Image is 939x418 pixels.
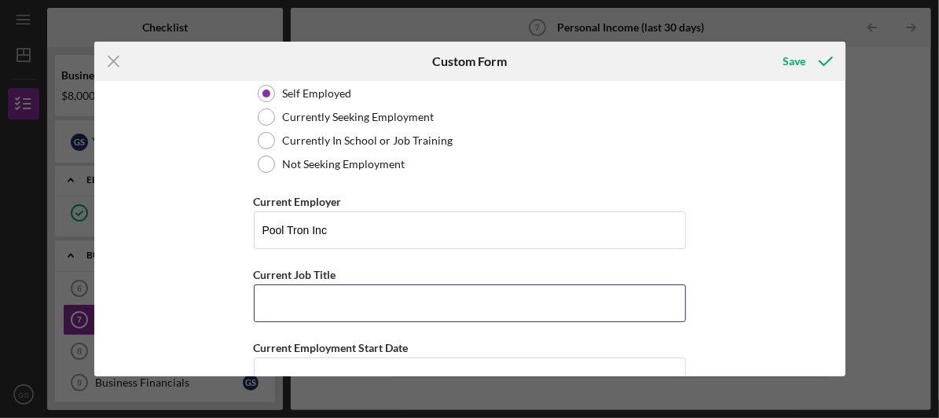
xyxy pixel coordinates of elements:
[283,134,453,147] label: Currently In School or Job Training
[768,46,845,77] button: Save
[254,268,336,281] label: Current Job Title
[283,158,405,170] label: Not Seeking Employment
[283,87,352,100] label: Self Employed
[783,46,806,77] div: Save
[254,195,342,208] label: Current Employer
[254,341,409,354] label: Current Employment Start Date
[283,111,435,123] label: Currently Seeking Employment
[432,54,507,68] h6: Custom Form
